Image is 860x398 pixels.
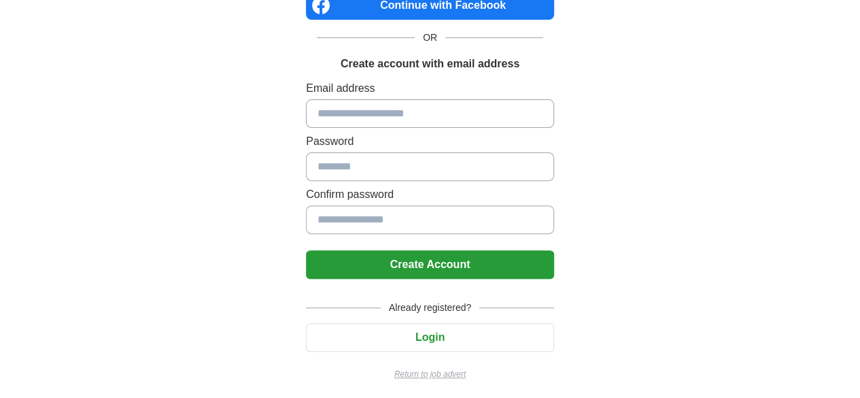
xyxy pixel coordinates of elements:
button: Create Account [306,250,554,279]
label: Confirm password [306,186,554,203]
h1: Create account with email address [341,56,519,72]
span: OR [415,31,445,45]
label: Email address [306,80,554,97]
a: Login [306,331,554,343]
label: Password [306,133,554,150]
button: Login [306,323,554,352]
a: Return to job advert [306,368,554,380]
span: Already registered? [381,301,479,315]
